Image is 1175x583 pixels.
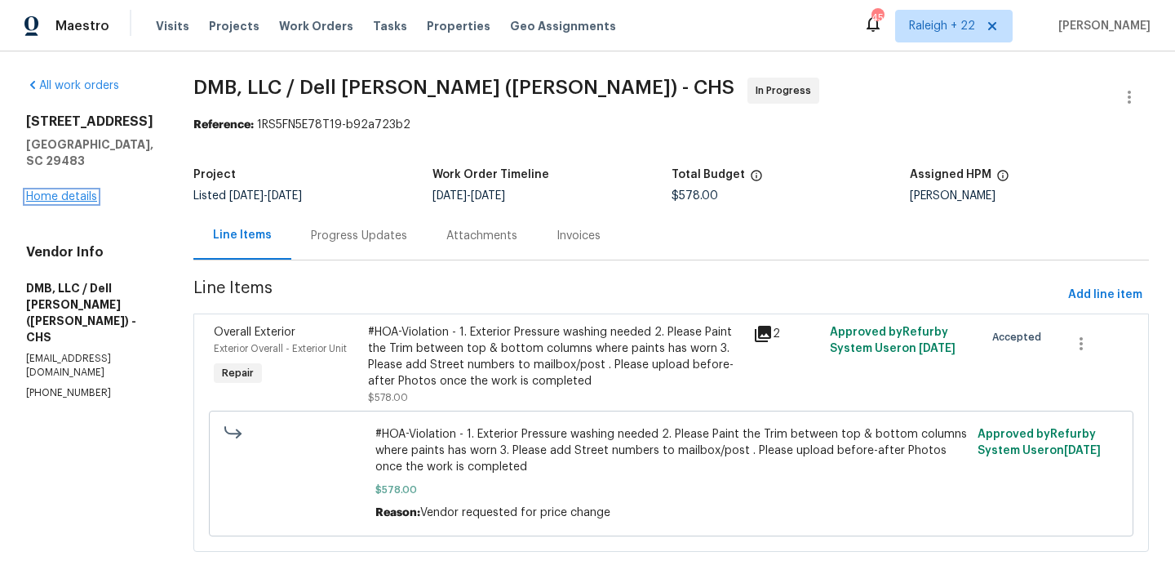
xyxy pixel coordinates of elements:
[375,507,420,518] span: Reason:
[26,352,154,380] p: [EMAIL_ADDRESS][DOMAIN_NAME]
[1064,445,1101,456] span: [DATE]
[1052,18,1151,34] span: [PERSON_NAME]
[996,169,1009,190] span: The hpm assigned to this work order.
[279,18,353,34] span: Work Orders
[432,169,549,180] h5: Work Order Timeline
[427,18,490,34] span: Properties
[420,507,610,518] span: Vendor requested for price change
[978,429,1101,456] span: Approved by Refurby System User on
[375,426,968,475] span: #HOA-Violation - 1. Exterior Pressure washing needed 2. Please Paint the Trim between top & botto...
[375,482,968,498] span: $578.00
[213,227,272,243] div: Line Items
[432,190,505,202] span: -
[910,190,1149,202] div: [PERSON_NAME]
[214,344,347,354] span: Exterior Overall - Exterior Unit
[910,169,991,180] h5: Assigned HPM
[992,329,1048,345] span: Accepted
[26,136,154,169] h5: [GEOGRAPHIC_DATA], SC 29483
[193,190,302,202] span: Listed
[193,78,734,97] span: DMB, LLC / Dell [PERSON_NAME] ([PERSON_NAME]) - CHS
[672,169,745,180] h5: Total Budget
[229,190,302,202] span: -
[1068,285,1142,305] span: Add line item
[368,393,408,403] span: $578.00
[193,280,1062,310] span: Line Items
[26,191,97,202] a: Home details
[471,190,505,202] span: [DATE]
[446,228,517,244] div: Attachments
[556,228,601,244] div: Invoices
[1062,280,1149,310] button: Add line item
[26,386,154,400] p: [PHONE_NUMBER]
[909,18,975,34] span: Raleigh + 22
[26,80,119,91] a: All work orders
[830,327,956,354] span: Approved by Refurby System User on
[311,228,407,244] div: Progress Updates
[26,113,154,130] h2: [STREET_ADDRESS]
[672,190,718,202] span: $578.00
[750,169,763,190] span: The total cost of line items that have been proposed by Opendoor. This sum includes line items th...
[510,18,616,34] span: Geo Assignments
[368,324,743,389] div: #HOA-Violation - 1. Exterior Pressure washing needed 2. Please Paint the Trim between top & botto...
[193,119,254,131] b: Reference:
[193,117,1149,133] div: 1RS5FN5E78T19-b92a723b2
[229,190,264,202] span: [DATE]
[756,82,818,99] span: In Progress
[26,280,154,345] h5: DMB, LLC / Dell [PERSON_NAME] ([PERSON_NAME]) - CHS
[26,244,154,260] h4: Vendor Info
[214,327,295,338] span: Overall Exterior
[209,18,259,34] span: Projects
[268,190,302,202] span: [DATE]
[215,365,260,381] span: Repair
[193,169,236,180] h5: Project
[373,20,407,32] span: Tasks
[432,190,467,202] span: [DATE]
[753,324,820,344] div: 2
[919,343,956,354] span: [DATE]
[55,18,109,34] span: Maestro
[156,18,189,34] span: Visits
[871,10,883,26] div: 456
